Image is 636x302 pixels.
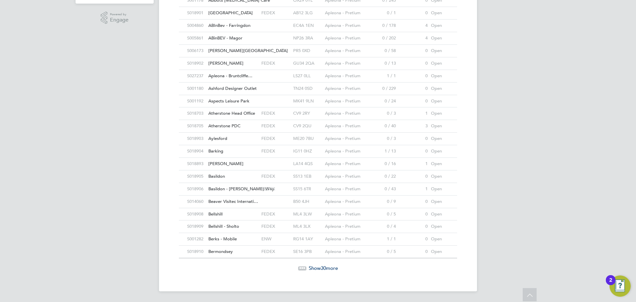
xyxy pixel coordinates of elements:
[208,110,255,116] span: Atherstone Head Office
[291,57,323,70] div: GU34 2QA
[185,233,450,238] a: S001282Berks - Mobile ENWRG14 1AYApleona - Pretium1 / 10Open
[185,145,207,157] div: S018904
[291,246,323,258] div: SE16 3PB
[366,208,397,220] div: 0 / 5
[185,45,207,57] div: S006173
[366,158,397,170] div: 0 / 16
[185,208,207,220] div: S018908
[291,70,323,82] div: LS27 0LL
[325,35,360,41] span: Apleona - Pretium
[325,211,360,217] span: Apleona - Pretium
[208,98,249,104] span: Aspects Leisure Park
[366,57,397,70] div: 0 / 13
[208,73,252,79] span: Apleona - Bruntcliffe…
[261,110,275,116] span: FEDEX
[366,20,397,32] div: 0 / 178
[185,20,207,32] div: S004860
[291,95,323,107] div: MK41 9LN
[185,133,207,145] div: S018903
[291,208,323,220] div: ML4 3LW
[397,7,429,19] div: 0
[185,32,450,37] a: S005861ABinBEV - Magor NP26 3RAApleona - Pretium0 / 2024Open
[185,57,450,63] a: S018902[PERSON_NAME] FEDEXGU34 2QAApleona - Pretium0 / 130Open
[261,10,275,16] span: FEDEX
[325,199,360,204] span: Apleona - Pretium
[185,170,207,183] div: S018905
[261,123,275,129] span: FEDEX
[366,183,397,195] div: 0 / 43
[325,110,360,116] span: Apleona - Pretium
[261,236,272,242] span: ENW
[429,145,450,157] div: Open
[397,170,429,183] div: 0
[208,211,223,217] span: Bellshill
[185,196,207,208] div: S014060
[429,7,450,19] div: Open
[325,161,360,166] span: Apleona - Pretium
[366,170,397,183] div: 0 / 22
[366,133,397,145] div: 0 / 3
[366,83,397,95] div: 0 / 229
[429,170,450,183] div: Open
[291,120,323,132] div: CV9 2QU
[325,173,360,179] span: Apleona - Pretium
[325,60,360,66] span: Apleona - Pretium
[208,23,250,28] span: ABInBev - Farringdon
[325,48,360,53] span: Apleona - Pretium
[185,120,450,125] a: S018705Atherstone PDC FEDEXCV9 2QUApleona - Pretium0 / 403Open
[325,136,360,141] span: Apleona - Pretium
[429,107,450,120] div: Open
[397,83,429,95] div: 0
[185,157,450,163] a: S018893[PERSON_NAME] LA14 4QSApleona - Pretium0 / 161Open
[110,17,129,23] span: Engage
[291,32,323,44] div: NP26 3RA
[397,120,429,132] div: 3
[429,208,450,220] div: Open
[609,275,631,297] button: Open Resource Center, 2 new notifications
[185,183,450,188] a: S018906Basildon - [PERSON_NAME] Way FEDEXSS15 6TRApleona - Pretium0 / 431Open
[208,136,227,141] span: Aylesford
[261,60,275,66] span: FEDEX
[208,236,237,242] span: Berks - Mobile
[397,145,429,157] div: 0
[185,32,207,44] div: S005861
[429,120,450,132] div: Open
[397,95,429,107] div: 0
[366,246,397,258] div: 0 / 5
[185,170,450,176] a: S018905Basildon FEDEXSS13 1EBApleona - Pretium0 / 220Open
[291,183,323,195] div: SS15 6TR
[366,32,397,44] div: 0 / 202
[208,86,257,91] span: Ashford Designer Outlet
[101,12,129,24] a: Powered byEngage
[397,246,429,258] div: 0
[185,70,207,82] div: S027237
[261,223,275,229] span: FEDEX
[185,195,450,201] a: S014060Beaver Visitec Internati… B50 4JHApleona - Pretium0 / 90Open
[261,211,275,217] span: FEDEX
[397,208,429,220] div: 0
[185,145,450,151] a: S018904Barking FEDEXIG11 0HZApleona - Pretium1 / 130Open
[366,196,397,208] div: 0 / 9
[429,196,450,208] div: Open
[261,136,275,141] span: FEDEX
[261,148,275,154] span: FEDEX
[609,280,612,289] div: 2
[429,233,450,245] div: Open
[208,10,253,16] span: [GEOGRAPHIC_DATA]
[429,95,450,107] div: Open
[208,249,233,254] span: Bermondsey
[208,199,258,204] span: Beaver Visitec Internati…
[397,45,429,57] div: 0
[397,196,429,208] div: 0
[185,70,450,75] a: S027237Apleona - Bruntcliffe… LS27 0LLApleona - Pretium1 / 10Open
[429,32,450,44] div: Open
[366,233,397,245] div: 1 / 1
[185,107,450,113] a: S018703Atherstone Head Office FEDEXCV9 2RYApleona - Pretium0 / 31Open
[325,98,360,104] span: Apleona - Pretium
[208,48,288,53] span: [PERSON_NAME][GEOGRAPHIC_DATA]
[261,186,275,192] span: FEDEX
[325,249,360,254] span: Apleona - Pretium
[291,145,323,157] div: IG11 0HZ
[366,145,397,157] div: 1 / 13
[366,120,397,132] div: 0 / 40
